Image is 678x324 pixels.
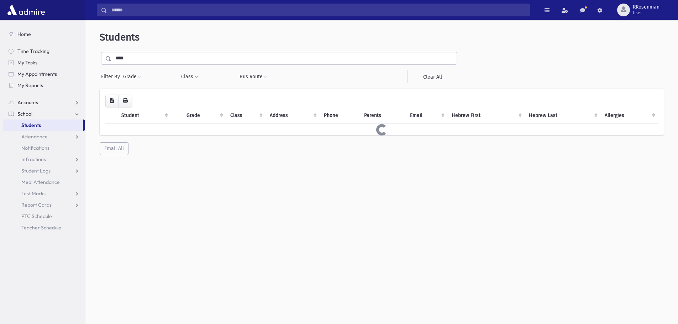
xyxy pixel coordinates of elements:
span: My Reports [17,82,43,89]
span: Students [21,122,41,128]
button: CSV [105,95,119,107]
th: Class [226,107,266,124]
th: Parents [360,107,406,124]
img: AdmirePro [6,3,47,17]
button: Email All [100,142,128,155]
a: PTC Schedule [3,211,85,222]
span: Notifications [21,145,49,151]
button: Class [181,70,199,83]
a: My Tasks [3,57,85,68]
button: Grade [123,70,142,83]
a: Teacher Schedule [3,222,85,233]
span: Test Marks [21,190,46,197]
button: Print [118,95,132,107]
span: Infractions [21,156,46,163]
a: Notifications [3,142,85,154]
span: User [633,10,659,16]
a: My Appointments [3,68,85,80]
span: Students [100,31,140,43]
th: Grade [182,107,226,124]
input: Search [107,4,530,16]
span: School [17,111,32,117]
span: Time Tracking [17,48,49,54]
th: Address [266,107,320,124]
a: Infractions [3,154,85,165]
a: Attendance [3,131,85,142]
th: Phone [320,107,360,124]
a: Meal Attendance [3,176,85,188]
a: Test Marks [3,188,85,199]
span: Meal Attendance [21,179,60,185]
th: Allergies [600,107,658,124]
a: Accounts [3,97,85,108]
th: Hebrew First [447,107,524,124]
span: Report Cards [21,202,52,208]
a: School [3,108,85,119]
a: My Reports [3,80,85,91]
span: My Appointments [17,71,57,77]
a: Clear All [408,70,457,83]
a: Student Logs [3,165,85,176]
span: Filter By [101,73,123,80]
a: Report Cards [3,199,85,211]
th: Email [406,107,447,124]
span: My Tasks [17,59,37,66]
th: Hebrew Last [525,107,601,124]
span: Attendance [21,133,48,140]
span: PTC Schedule [21,213,52,219]
a: Time Tracking [3,46,85,57]
a: Home [3,28,85,40]
button: Bus Route [239,70,268,83]
span: Teacher Schedule [21,224,61,231]
span: Student Logs [21,168,51,174]
a: Students [3,119,83,131]
span: Accounts [17,99,38,106]
th: Student [117,107,171,124]
span: RRosenman [633,4,659,10]
span: Home [17,31,31,37]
